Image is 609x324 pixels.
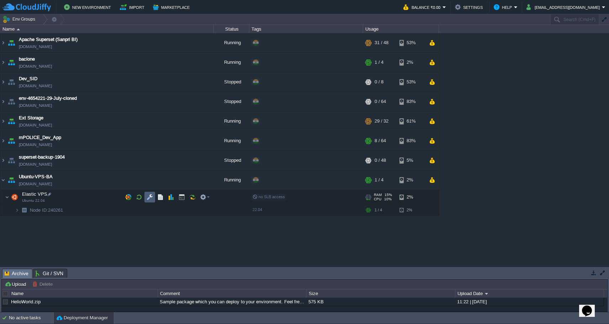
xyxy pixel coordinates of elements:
[6,151,16,170] img: AMDAwAAAACH5BAEAAAAALAAAAAABAAEAAAICRAEAOw==
[399,112,423,131] div: 61%
[19,180,52,187] span: [DOMAIN_NAME]
[0,92,6,111] img: AMDAwAAAACH5BAEAAAAALAAAAAABAAEAAAICRAEAOw==
[153,3,192,11] button: Marketplace
[15,205,19,216] img: AMDAwAAAACH5BAEAAAAALAAAAAABAAEAAAICRAEAOw==
[399,53,423,72] div: 2%
[399,151,423,170] div: 5%
[403,3,443,11] button: Balance ₹0.00
[6,112,16,131] img: AMDAwAAAACH5BAEAAAAALAAAAAABAAEAAAICRAEAOw==
[253,195,285,199] span: no SLB access
[2,14,38,24] button: Env Groups
[526,3,602,11] button: [EMAIL_ADDRESS][DOMAIN_NAME]
[36,269,63,278] span: Git / SVN
[158,289,306,298] div: Comment
[22,199,45,203] span: Ubuntu 22.04
[375,112,388,131] div: 29 / 32
[19,134,61,141] span: mPOLICE_Dev_App
[214,92,249,111] div: Stopped
[375,53,383,72] div: 1 / 4
[21,191,48,197] span: Elastic VPS
[64,3,113,11] button: New Environment
[9,312,53,324] div: No active tasks
[19,75,37,82] a: Dev_SID
[214,33,249,52] div: Running
[19,36,78,43] a: Apache Superset (Sanpri BI)
[19,161,52,168] a: [DOMAIN_NAME]
[375,72,383,92] div: 0 / 8
[494,3,514,11] button: Help
[21,191,48,197] a: Elastic VPSUbuntu 22.04
[6,131,16,150] img: AMDAwAAAACH5BAEAAAAALAAAAAABAAEAAAICRAEAOw==
[57,314,108,322] button: Deployment Manager
[19,82,52,89] a: [DOMAIN_NAME]
[456,289,604,298] div: Upload Date
[19,56,35,63] a: baclone
[214,131,249,150] div: Running
[384,197,392,201] span: 10%
[2,3,51,12] img: CloudJiffy
[19,173,53,180] a: Ubuntu-VPS-BA
[375,33,388,52] div: 31 / 48
[11,299,41,304] a: HelloWorld.zip
[374,197,381,201] span: CPU
[19,102,52,109] a: [DOMAIN_NAME]
[19,114,43,122] a: Ext Storage
[455,3,485,11] button: Settings
[399,190,423,204] div: 2%
[5,281,28,287] button: Upload
[158,298,306,306] div: Sample package which you can deploy to your environment. Feel free to delete and upload a package...
[6,170,16,190] img: AMDAwAAAACH5BAEAAAAALAAAAAABAAEAAAICRAEAOw==
[120,3,147,11] button: Import
[0,112,6,131] img: AMDAwAAAACH5BAEAAAAALAAAAAABAAEAAAICRAEAOw==
[399,131,423,150] div: 83%
[399,72,423,92] div: 53%
[374,193,382,197] span: RAM
[0,170,6,190] img: AMDAwAAAACH5BAEAAAAALAAAAAABAAEAAAICRAEAOw==
[19,141,52,148] a: [DOMAIN_NAME]
[375,151,386,170] div: 0 / 48
[1,25,213,33] div: Name
[214,151,249,170] div: Stopped
[375,170,383,190] div: 1 / 4
[17,29,20,30] img: AMDAwAAAACH5BAEAAAAALAAAAAABAAEAAAICRAEAOw==
[6,53,16,72] img: AMDAwAAAACH5BAEAAAAALAAAAAABAAEAAAICRAEAOw==
[307,289,455,298] div: Size
[214,25,249,33] div: Status
[0,151,6,170] img: AMDAwAAAACH5BAEAAAAALAAAAAABAAEAAAICRAEAOw==
[19,63,52,70] span: [DOMAIN_NAME]
[375,205,382,216] div: 1 / 4
[214,112,249,131] div: Running
[375,131,386,150] div: 8 / 64
[0,33,6,52] img: AMDAwAAAACH5BAEAAAAALAAAAAABAAEAAAICRAEAOw==
[214,53,249,72] div: Running
[32,281,55,287] button: Delete
[250,25,363,33] div: Tags
[19,43,52,50] a: [DOMAIN_NAME]
[0,72,6,92] img: AMDAwAAAACH5BAEAAAAALAAAAAABAAEAAAICRAEAOw==
[5,269,28,278] span: Archive
[385,193,392,197] span: 15%
[10,190,20,204] img: AMDAwAAAACH5BAEAAAAALAAAAAABAAEAAAICRAEAOw==
[579,295,602,317] iframe: chat widget
[253,207,262,212] span: 22.04
[214,72,249,92] div: Stopped
[5,190,9,204] img: AMDAwAAAACH5BAEAAAAALAAAAAABAAEAAAICRAEAOw==
[19,95,77,102] a: env-4654221-29-July-cloned
[19,122,52,129] span: [DOMAIN_NAME]
[399,92,423,111] div: 83%
[364,25,439,33] div: Usage
[399,205,423,216] div: 2%
[399,170,423,190] div: 2%
[0,131,6,150] img: AMDAwAAAACH5BAEAAAAALAAAAAABAAEAAAICRAEAOw==
[10,289,158,298] div: Name
[30,207,48,213] span: Node ID:
[214,170,249,190] div: Running
[19,205,29,216] img: AMDAwAAAACH5BAEAAAAALAAAAAABAAEAAAICRAEAOw==
[455,298,603,306] div: 11:22 | [DATE]
[399,33,423,52] div: 53%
